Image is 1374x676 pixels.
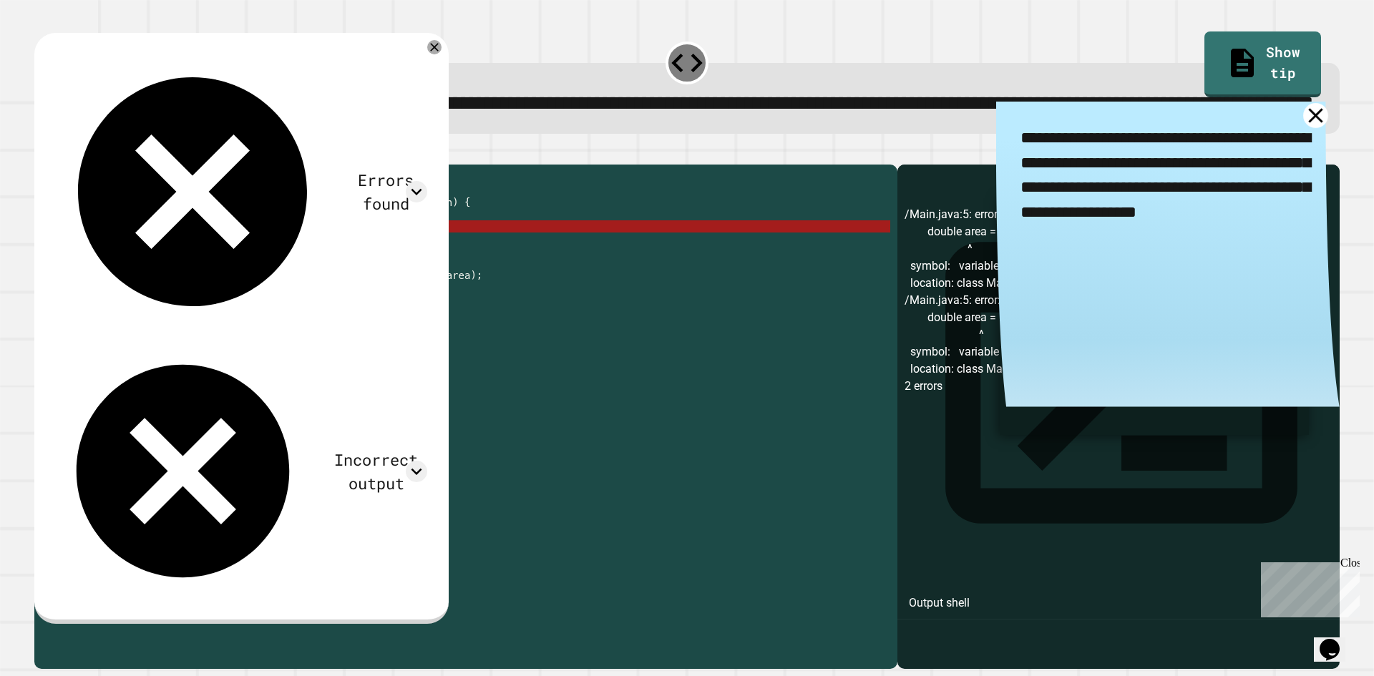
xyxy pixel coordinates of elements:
[6,6,99,91] div: Chat with us now!Close
[1314,619,1360,662] iframe: chat widget
[1204,31,1321,97] a: Show tip
[1255,557,1360,617] iframe: chat widget
[345,168,427,215] div: Errors found
[325,448,427,495] div: Incorrect output
[905,206,1332,669] div: /Main.java:5: error: cannot find symbol double area = l * w; ^ symbol: variable l location: class...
